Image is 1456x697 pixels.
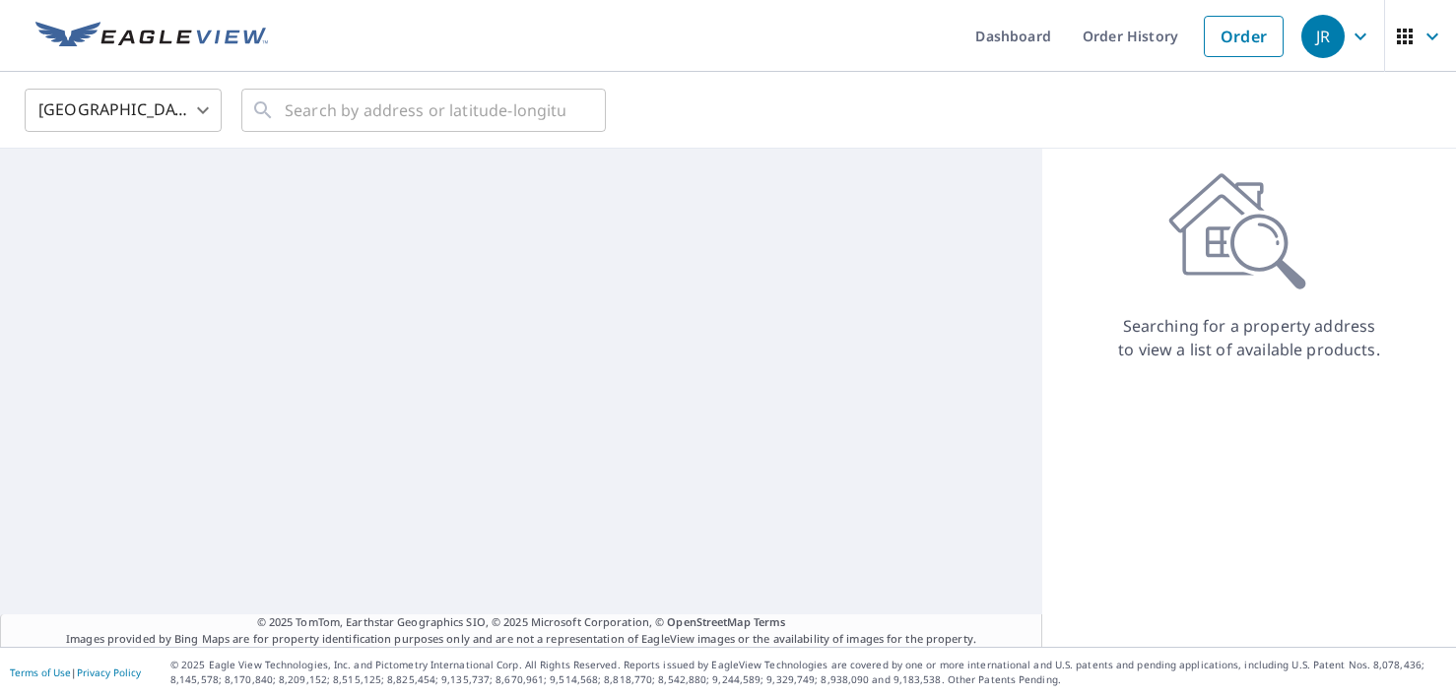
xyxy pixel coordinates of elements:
[1117,314,1381,361] p: Searching for a property address to view a list of available products.
[77,665,141,679] a: Privacy Policy
[10,666,141,678] p: |
[285,83,565,138] input: Search by address or latitude-longitude
[667,614,750,629] a: OpenStreetMap
[754,614,786,629] a: Terms
[25,83,222,138] div: [GEOGRAPHIC_DATA]
[257,614,786,631] span: © 2025 TomTom, Earthstar Geographics SIO, © 2025 Microsoft Corporation, ©
[1204,16,1284,57] a: Order
[1301,15,1345,58] div: JR
[170,658,1446,687] p: © 2025 Eagle View Technologies, Inc. and Pictometry International Corp. All Rights Reserved. Repo...
[10,665,71,679] a: Terms of Use
[35,22,268,51] img: EV Logo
